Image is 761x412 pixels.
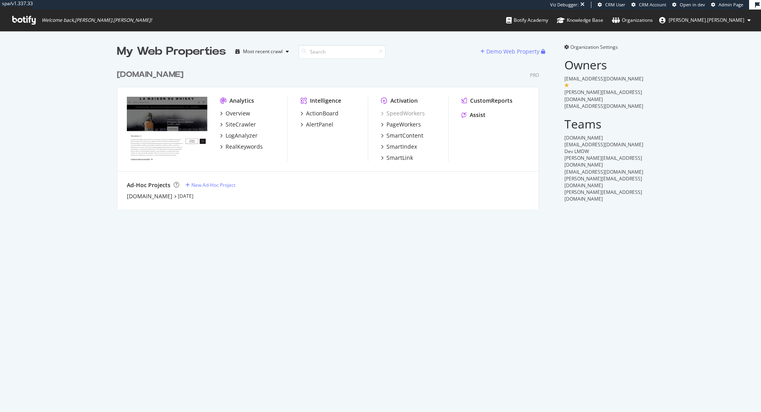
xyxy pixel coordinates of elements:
div: [DOMAIN_NAME] [117,69,184,80]
div: SiteCrawler [226,121,256,128]
a: PageWorkers [381,121,421,128]
a: LogAnalyzer [220,132,258,140]
span: Organization Settings [570,44,618,50]
h2: Teams [564,117,644,130]
div: Ad-Hoc Projects [127,181,170,189]
span: [PERSON_NAME][EMAIL_ADDRESS][DOMAIN_NAME] [564,175,642,189]
a: New Ad-Hoc Project [185,182,235,188]
a: Open in dev [672,2,705,8]
span: [EMAIL_ADDRESS][DOMAIN_NAME] [564,75,643,82]
a: CRM Account [631,2,666,8]
a: SmartLink [381,154,413,162]
button: Demo Web Property [480,45,541,58]
a: Admin Page [711,2,743,8]
a: [DOMAIN_NAME] [127,192,172,200]
span: [PERSON_NAME][EMAIL_ADDRESS][DOMAIN_NAME] [564,155,642,168]
a: SpeedWorkers [381,109,425,117]
a: Demo Web Property [480,48,541,55]
div: Overview [226,109,250,117]
div: Intelligence [310,97,341,105]
div: Demo Web Property [486,48,539,56]
div: New Ad-Hoc Project [191,182,235,188]
a: Overview [220,109,250,117]
span: Admin Page [719,2,743,8]
div: Viz Debugger: [550,2,579,8]
a: SmartContent [381,132,423,140]
span: benjamin.bussiere [669,17,744,23]
div: [DOMAIN_NAME] [564,134,644,141]
a: CustomReports [461,97,512,105]
a: AlertPanel [300,121,333,128]
a: [DATE] [178,193,193,199]
div: SmartIndex [386,143,417,151]
a: SiteCrawler [220,121,256,128]
div: Pro [530,72,539,79]
div: grid [117,59,545,209]
h2: Owners [564,58,644,71]
a: Knowledge Base [557,10,603,31]
span: [EMAIL_ADDRESS][DOMAIN_NAME] [564,141,643,148]
div: Activation [390,97,418,105]
span: [PERSON_NAME][EMAIL_ADDRESS][DOMAIN_NAME] [564,89,642,102]
div: AlertPanel [306,121,333,128]
div: RealKeywords [226,143,263,151]
button: [PERSON_NAME].[PERSON_NAME] [653,14,757,27]
div: CustomReports [470,97,512,105]
div: ActionBoard [306,109,338,117]
div: PageWorkers [386,121,421,128]
a: CRM User [598,2,625,8]
span: [EMAIL_ADDRESS][DOMAIN_NAME] [564,169,643,175]
span: CRM Account [639,2,666,8]
a: ActionBoard [300,109,338,117]
a: Botify Academy [506,10,548,31]
img: whisky.fr [127,97,207,161]
span: CRM User [605,2,625,8]
button: Most recent crawl [232,45,292,58]
span: Welcome back, [PERSON_NAME].[PERSON_NAME] ! [42,17,152,23]
span: [PERSON_NAME][EMAIL_ADDRESS][DOMAIN_NAME] [564,189,642,202]
div: Knowledge Base [557,16,603,24]
span: [EMAIL_ADDRESS][DOMAIN_NAME] [564,103,643,109]
a: SmartIndex [381,143,417,151]
div: LogAnalyzer [226,132,258,140]
span: Open in dev [680,2,705,8]
a: Organizations [612,10,653,31]
a: Assist [461,111,486,119]
div: SmartLink [386,154,413,162]
div: Most recent crawl [243,49,283,54]
div: Organizations [612,16,653,24]
div: My Web Properties [117,44,226,59]
div: SmartContent [386,132,423,140]
div: Assist [470,111,486,119]
div: Botify Academy [506,16,548,24]
div: Dev LMDW [564,148,644,155]
div: Analytics [229,97,254,105]
a: RealKeywords [220,143,263,151]
a: [DOMAIN_NAME] [117,69,187,80]
input: Search [298,45,386,59]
